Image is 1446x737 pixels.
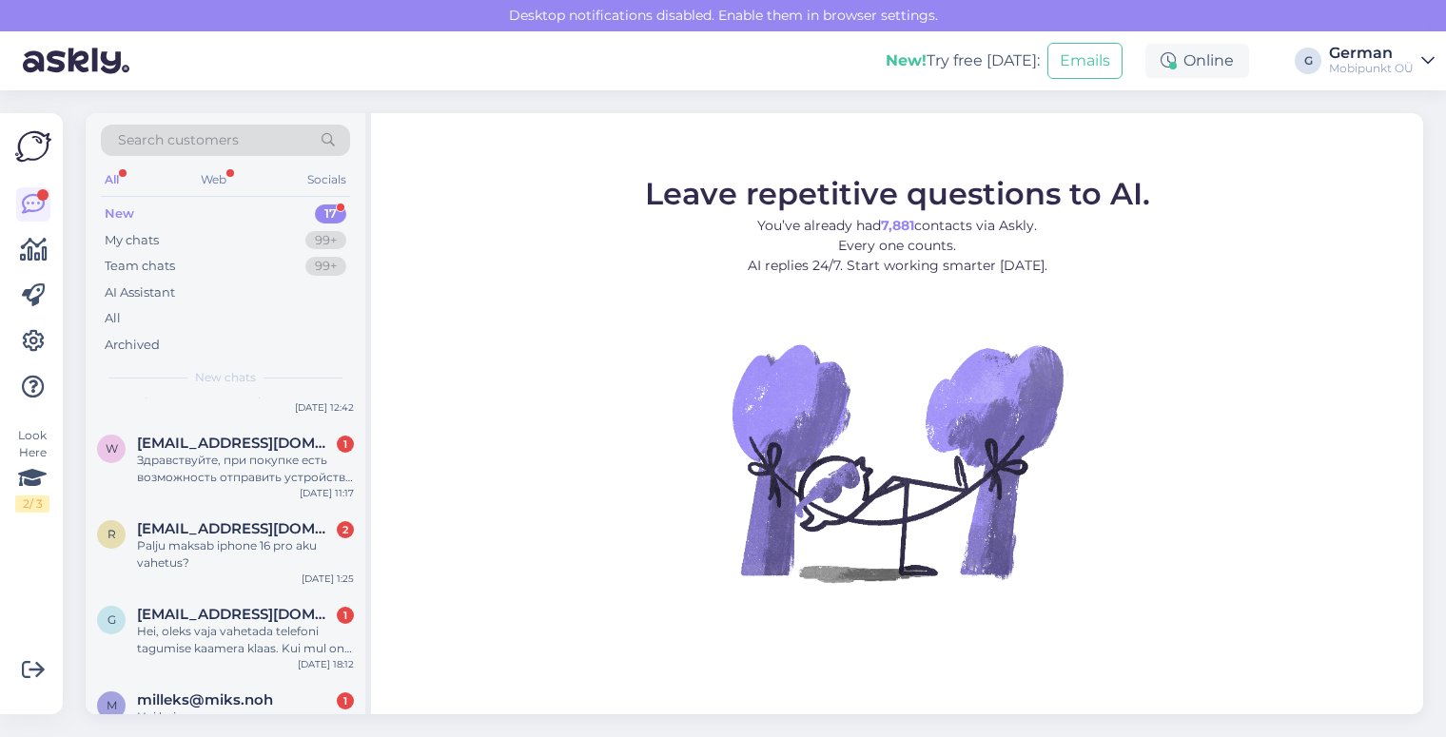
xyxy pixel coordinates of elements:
div: 1 [337,607,354,624]
p: You’ve already had contacts via Askly. Every one counts. AI replies 24/7. Start working smarter [... [645,216,1150,276]
div: Здравствуйте, при покупке есть возможность отправить устройство по почте? В Нарву например? [137,452,354,486]
a: GermanMobipunkt OÜ [1329,46,1435,76]
div: AI Assistant [105,283,175,302]
div: 2 [337,521,354,538]
div: [DATE] 11:17 [300,486,354,500]
div: 17 [315,204,346,223]
div: [DATE] 18:12 [298,657,354,671]
div: 99+ [305,231,346,250]
span: renatakumel1@gmail.com [137,520,335,537]
span: Leave repetitive questions to AI. [645,175,1150,212]
div: 2 / 3 [15,495,49,513]
div: German [1329,46,1414,61]
div: 1 [337,692,354,709]
b: New! [886,51,927,69]
div: All [101,167,123,192]
div: G [1295,48,1321,74]
span: w [106,441,118,456]
button: Emails [1047,43,1123,79]
span: milleks@miks.noh [137,691,273,708]
div: Look Here [15,427,49,513]
div: Try free [DATE]: [886,49,1040,72]
span: greta.selge@gmail.com [137,606,335,623]
span: r [107,527,116,541]
div: New [105,204,134,223]
div: Socials [303,167,350,192]
div: Online [1145,44,1249,78]
div: Hei hei. [137,708,354,726]
b: 7,881 [881,217,914,234]
div: My chats [105,231,159,250]
div: Hei, oleks vaja vahetada telefoni tagumise kaamera klaas. Kui mul on seadmel veel Applei garantii... [137,623,354,657]
span: Search customers [118,130,239,150]
img: Askly Logo [15,128,51,165]
span: g [107,612,116,627]
div: Archived [105,336,160,355]
span: whisureik@gmail.com [137,435,335,452]
div: 1 [337,436,354,453]
span: New chats [195,369,256,386]
div: All [105,309,121,328]
img: No Chat active [726,291,1068,633]
div: 99+ [305,257,346,276]
div: Web [197,167,230,192]
span: m [107,698,117,712]
div: Team chats [105,257,175,276]
div: [DATE] 12:42 [295,400,354,415]
div: Mobipunkt OÜ [1329,61,1414,76]
div: Palju maksab iphone 16 pro aku vahetus? [137,537,354,572]
div: [DATE] 1:25 [302,572,354,586]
